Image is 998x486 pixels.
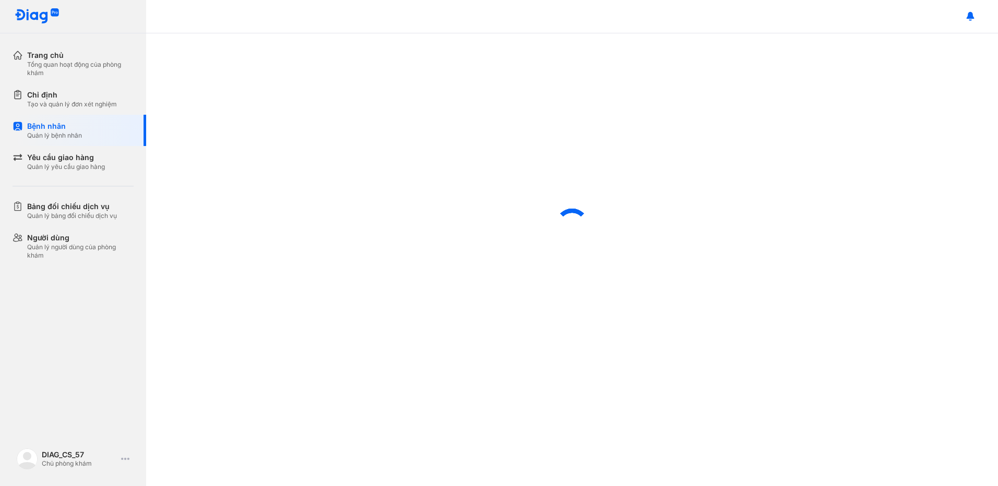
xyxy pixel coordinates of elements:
div: Quản lý bệnh nhân [27,131,82,140]
div: Bảng đối chiếu dịch vụ [27,201,117,212]
div: Chủ phòng khám [42,459,117,468]
img: logo [17,448,38,469]
div: Tạo và quản lý đơn xét nghiệm [27,100,117,108]
div: Quản lý bảng đối chiếu dịch vụ [27,212,117,220]
div: Yêu cầu giao hàng [27,152,105,163]
div: Trang chủ [27,50,134,60]
div: Bệnh nhân [27,121,82,131]
div: Quản lý người dùng của phòng khám [27,243,134,260]
div: Chỉ định [27,90,117,100]
div: Quản lý yêu cầu giao hàng [27,163,105,171]
div: DIAG_CS_57 [42,450,117,459]
div: Người dùng [27,233,134,243]
img: logo [15,8,60,25]
div: Tổng quan hoạt động của phòng khám [27,60,134,77]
